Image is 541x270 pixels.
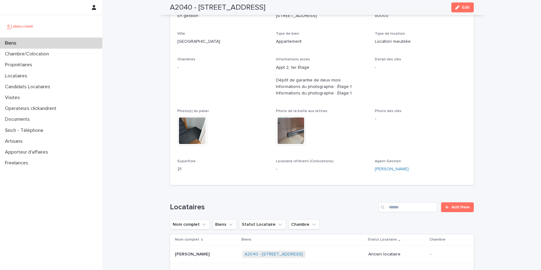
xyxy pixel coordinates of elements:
[177,166,269,172] p: 21
[451,205,470,209] span: Add New
[276,13,367,19] p: [STREET_ADDRESS]
[368,252,425,257] p: Ancien locataire
[2,62,37,68] p: Propriétaires
[242,236,251,243] p: Biens
[2,128,48,133] p: Sinch - Téléphone
[175,250,211,257] p: [PERSON_NAME]
[276,109,327,113] span: Photo de la boîte aux lettres
[170,220,210,229] button: Nom complet
[2,40,21,46] p: Biens
[276,32,299,36] span: Type de bien
[2,106,61,111] p: Operateurs clickandrent
[375,166,409,172] a: [PERSON_NAME]
[177,38,269,45] p: [GEOGRAPHIC_DATA]
[276,166,367,172] p: -
[288,220,320,229] button: Chambre
[2,95,25,101] p: Visites
[177,159,196,163] span: Superficie
[378,202,437,212] input: Search
[239,220,286,229] button: Statut Locataire
[177,109,209,113] span: Photo(s) du palier
[375,58,401,61] span: Détail des clés
[276,58,310,61] span: Informations accès
[2,51,54,57] p: Chambre/Colocation
[462,5,470,10] span: Edit
[441,202,473,212] a: Add New
[170,245,474,263] tr: [PERSON_NAME][PERSON_NAME] A2040 - [STREET_ADDRESS] Ancien locataire-
[276,159,334,163] span: Locataire référent (Colocations)
[177,32,185,36] span: Ville
[375,64,466,71] p: -
[170,203,376,212] h1: Locataires
[429,236,445,243] p: Chambre
[177,64,269,71] p: -
[175,236,199,243] p: Nom complet
[2,84,55,90] p: Candidats Locataires
[245,252,303,257] a: A2040 - [STREET_ADDRESS]
[276,38,367,45] p: Appartement
[2,116,35,122] p: Documents
[451,2,474,12] button: Edit
[375,13,466,19] p: 80000
[375,159,401,163] span: Agent Gestion
[375,38,466,45] p: Location meublée
[212,220,237,229] button: Biens
[177,58,195,61] span: Chambres
[2,138,28,144] p: Artisans
[2,73,32,79] p: Locataires
[375,116,466,122] p: -
[2,160,33,166] p: Freelances
[2,149,53,155] p: Apporteur d'affaires
[375,109,401,113] span: Photo des clés
[375,32,405,36] span: Type de location
[367,236,397,243] p: Statut Locataire
[430,252,463,257] p: -
[5,20,35,33] img: UCB0brd3T0yccxBKYDjQ
[170,3,265,12] h2: A2040 - [STREET_ADDRESS]
[177,13,269,19] p: En gestion
[276,64,367,97] p: Appt 2, 1er Étage Dépôt de garantie de deux mois. Informations du photographe : Étage 1 Informati...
